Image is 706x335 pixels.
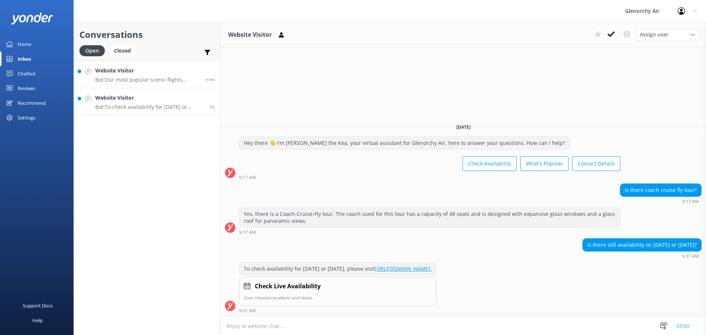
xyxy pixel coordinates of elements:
[572,156,620,171] button: Contact Details
[32,313,43,328] div: Help
[520,156,568,171] button: What's Popular
[582,253,702,259] div: Sep 21 2025 09:31am (UTC +12:00) Pacific/Auckland
[239,137,570,149] div: Hey there 👋 I'm [PERSON_NAME] the Kea, your virtual assistant for Glenorchy Air, here to answer y...
[620,199,702,204] div: Sep 21 2025 09:17am (UTC +12:00) Pacific/Auckland
[255,282,321,291] h4: Check Live Availability
[239,230,256,235] strong: 9:17 AM
[636,29,699,40] div: Assign User
[463,156,517,171] button: Check Availability
[239,308,436,313] div: Sep 21 2025 09:31am (UTC +12:00) Pacific/Auckland
[11,13,53,25] img: yonder-white-logo.png
[18,37,31,51] div: Home
[239,229,620,235] div: Sep 21 2025 09:17am (UTC +12:00) Pacific/Auckland
[108,45,136,56] div: Closed
[228,30,272,40] h3: Website Visitor
[583,239,701,251] div: Is there still availability on [DATE] or [DATE]?
[452,124,475,130] span: [DATE]
[79,45,105,56] div: Open
[74,61,220,88] a: Website VisitorBot:Our most popular scenic flights include: - Milford Sound Fly | Cruise | Fly - ...
[239,263,436,275] div: To check availability for [DATE] or [DATE], please visit
[239,175,256,180] strong: 9:17 AM
[108,46,140,54] a: Closed
[640,31,668,39] span: Assign user
[18,66,36,81] div: Chatbot
[206,76,215,82] span: Sep 21 2025 11:17am (UTC +12:00) Pacific/Auckland
[239,309,256,313] strong: 9:31 AM
[18,81,35,96] div: Reviews
[95,67,200,75] h4: Website Visitor
[79,46,108,54] a: Open
[244,294,432,301] p: User chooses products and dates.
[209,104,215,110] span: Sep 21 2025 09:31am (UTC +12:00) Pacific/Auckland
[74,88,220,116] a: Website VisitorBot:To check availability for [DATE] or [DATE], please visit [URL][DOMAIN_NAME].1h
[18,51,31,66] div: Inbox
[239,175,620,180] div: Sep 21 2025 09:17am (UTC +12:00) Pacific/Auckland
[18,110,35,125] div: Settings
[682,199,699,204] strong: 9:17 AM
[95,94,204,102] h4: Website Visitor
[620,184,701,196] div: is there coach cruise fly tour?
[18,96,46,110] div: Recommend
[375,265,432,272] a: [URL][DOMAIN_NAME].
[682,254,699,259] strong: 9:31 AM
[95,76,200,83] p: Bot: Our most popular scenic flights include: - Milford Sound Fly | Cruise | Fly - Our most popul...
[79,28,215,42] h2: Conversations
[95,104,204,110] p: Bot: To check availability for [DATE] or [DATE], please visit [URL][DOMAIN_NAME].
[23,298,53,313] div: Support Docs
[239,208,620,227] div: Yes, there is a Coach-Cruise-Fly tour. The coach used for this tour has a capacity of 48 seats an...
